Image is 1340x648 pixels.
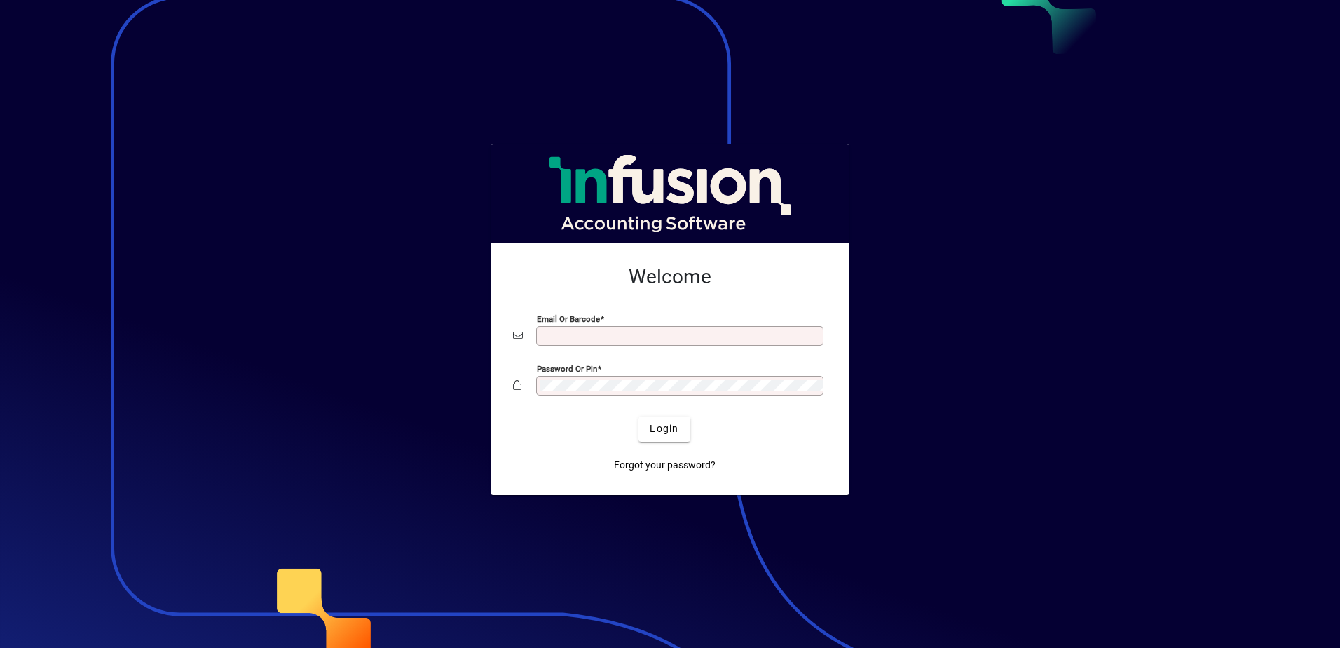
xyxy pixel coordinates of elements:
[513,265,827,289] h2: Welcome
[650,421,678,436] span: Login
[608,453,721,478] a: Forgot your password?
[614,458,716,473] span: Forgot your password?
[638,417,690,442] button: Login
[537,363,597,373] mat-label: Password or Pin
[537,313,600,323] mat-label: Email or Barcode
